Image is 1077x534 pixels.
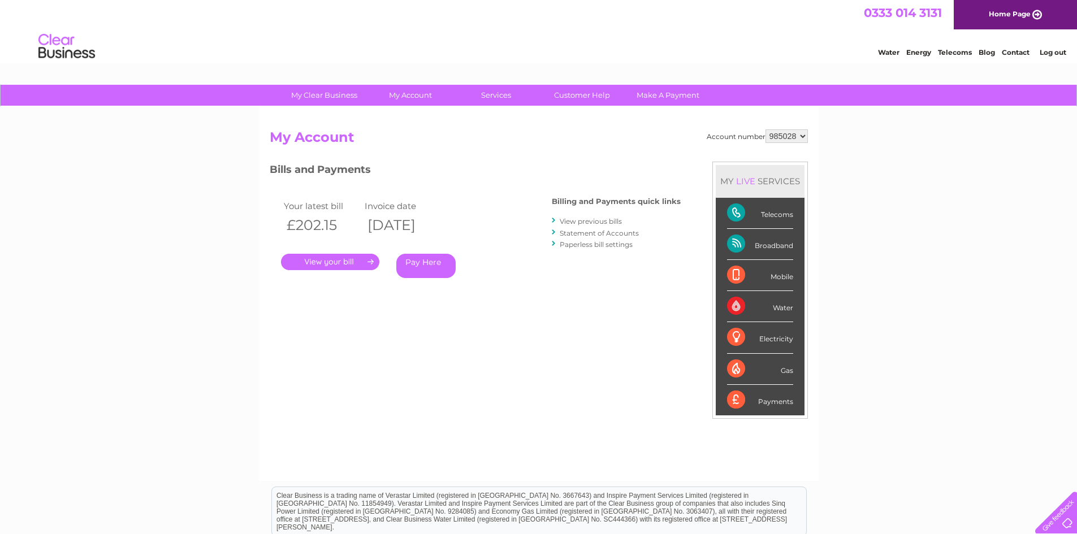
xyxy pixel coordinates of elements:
[281,198,362,214] td: Your latest bill
[727,260,793,291] div: Mobile
[270,162,681,181] h3: Bills and Payments
[727,354,793,385] div: Gas
[979,48,995,57] a: Blog
[1002,48,1030,57] a: Contact
[734,176,758,186] div: LIVE
[707,129,808,143] div: Account number
[278,85,371,106] a: My Clear Business
[906,48,931,57] a: Energy
[560,229,639,237] a: Statement of Accounts
[560,217,622,225] a: View previous bills
[396,254,456,278] a: Pay Here
[362,214,443,237] th: [DATE]
[878,48,899,57] a: Water
[362,198,443,214] td: Invoice date
[727,385,793,415] div: Payments
[727,291,793,322] div: Water
[281,214,362,237] th: £202.15
[535,85,629,106] a: Customer Help
[272,6,806,55] div: Clear Business is a trading name of Verastar Limited (registered in [GEOGRAPHIC_DATA] No. 3667643...
[1040,48,1066,57] a: Log out
[270,129,808,151] h2: My Account
[449,85,543,106] a: Services
[727,229,793,260] div: Broadband
[364,85,457,106] a: My Account
[38,29,96,64] img: logo.png
[864,6,942,20] a: 0333 014 3131
[727,198,793,229] div: Telecoms
[560,240,633,249] a: Paperless bill settings
[552,197,681,206] h4: Billing and Payments quick links
[716,165,804,197] div: MY SERVICES
[281,254,379,270] a: .
[727,322,793,353] div: Electricity
[938,48,972,57] a: Telecoms
[621,85,715,106] a: Make A Payment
